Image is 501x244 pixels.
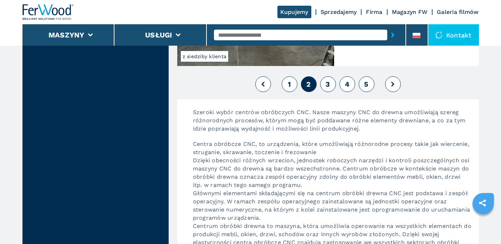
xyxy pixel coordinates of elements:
button: Maszyny [48,31,85,39]
button: 2 [301,76,317,92]
span: 1 [288,80,291,88]
span: z siedziby klienta [181,51,229,62]
a: Firma [366,9,382,15]
button: submit-button [387,27,398,43]
p: Szeroki wybór centrów obróbczych CNC. Nasze maszyny CNC do drewna umożliwiają szereg różnorodnych... [186,108,479,140]
span: 4 [345,80,349,88]
a: Sprzedajemy [321,9,357,15]
a: Magazyn FW [392,9,428,15]
button: Usługi [145,31,172,39]
img: Kontakt [435,31,443,39]
button: 5 [359,76,374,92]
img: Ferwood [22,4,74,20]
span: 3 [326,80,330,88]
span: 2 [306,80,311,88]
span: 5 [364,80,368,88]
a: sharethis [474,194,491,212]
button: 4 [339,76,355,92]
iframe: Chat [471,212,496,239]
button: 3 [320,76,336,92]
button: 1 [282,76,297,92]
div: Kontakt [428,24,479,46]
a: Galeria filmów [437,9,479,15]
a: Kupujemy [277,6,311,18]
